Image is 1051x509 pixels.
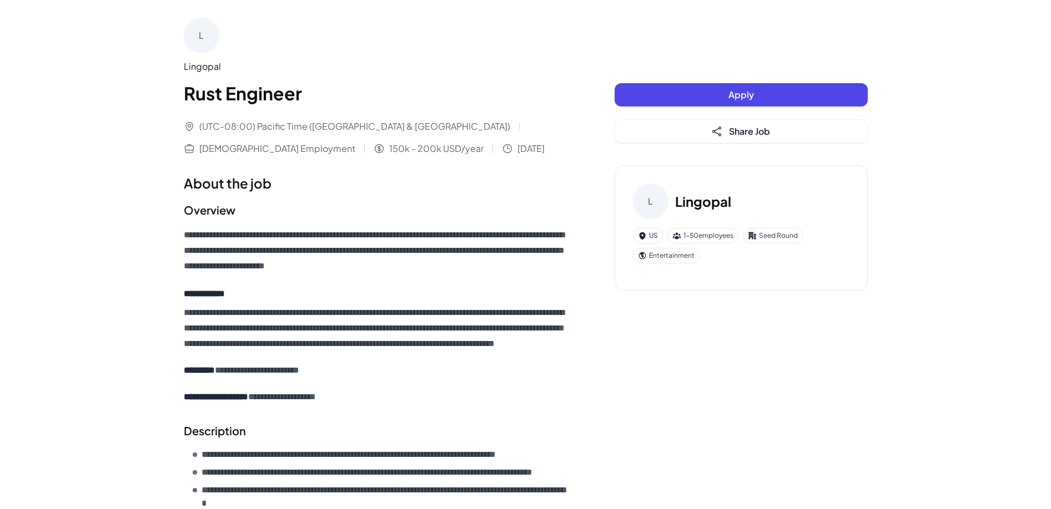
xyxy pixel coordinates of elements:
[199,142,355,155] span: [DEMOGRAPHIC_DATA] Employment
[199,120,510,133] span: (UTC-08:00) Pacific Time ([GEOGRAPHIC_DATA] & [GEOGRAPHIC_DATA])
[615,120,868,143] button: Share Job
[729,125,770,137] span: Share Job
[615,83,868,106] button: Apply
[184,80,570,106] h1: Rust Engineer
[517,142,545,155] span: [DATE]
[667,228,738,243] div: 1-50 employees
[389,142,484,155] span: 150k - 200k USD/year
[184,423,570,439] h2: Description
[633,228,663,243] div: US
[184,202,570,218] h2: Overview
[633,184,668,219] div: L
[633,248,700,263] div: Entertainment
[184,60,570,73] div: Lingopal
[675,191,731,211] h3: Lingopal
[184,18,219,53] div: L
[728,89,754,100] span: Apply
[184,173,570,193] h1: About the job
[743,228,803,243] div: Seed Round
